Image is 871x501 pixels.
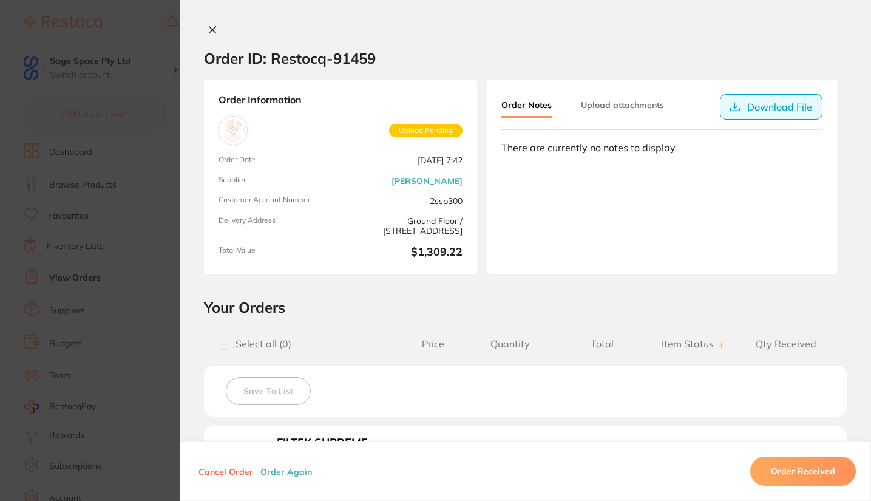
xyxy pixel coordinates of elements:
[389,124,463,137] span: Upload Pending
[345,246,463,259] b: $1,309.22
[581,94,664,116] button: Upload attachments
[219,176,336,186] span: Supplier
[229,338,291,350] span: Select all ( 0 )
[501,142,822,153] div: There are currently no notes to display.
[345,196,463,206] span: 2ssp300
[648,338,741,350] span: Item Status
[222,119,245,142] img: Henry Schein Halas
[740,338,832,350] span: Qty Received
[204,49,376,67] h2: Order ID: Restocq- 91459
[257,466,316,477] button: Order Again
[219,94,463,106] strong: Order Information
[501,94,552,118] button: Order Notes
[226,377,311,405] button: Save To List
[195,466,257,477] button: Cancel Order
[556,338,648,350] span: Total
[219,155,336,166] span: Order Date
[750,457,856,486] button: Order Received
[219,246,336,259] span: Total Value
[391,176,463,186] a: [PERSON_NAME]
[402,338,464,350] span: Price
[345,155,463,166] span: [DATE] 7:42
[464,338,556,350] span: Quantity
[219,196,336,206] span: Customer Account Number
[345,216,463,236] span: Ground Floor / [STREET_ADDRESS]
[720,94,822,120] button: Download File
[277,437,381,487] b: FILTEK SUPREME FLOWABLE Dispensing Tips 20G pk100 Grey
[219,216,336,236] span: Delivery Address
[204,298,847,316] h2: Your Orders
